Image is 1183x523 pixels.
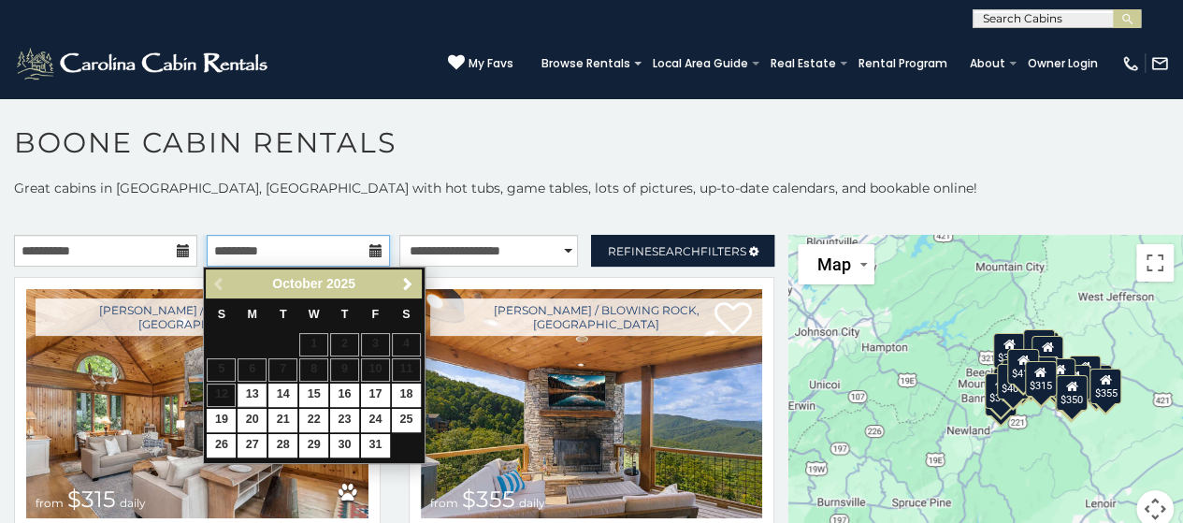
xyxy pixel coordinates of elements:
a: 19 [207,409,236,432]
div: $305 [993,332,1025,368]
a: 14 [268,384,297,407]
a: Chimney Island from $315 daily [26,289,368,518]
span: Refine Filters [608,244,746,258]
div: $410 [1007,349,1039,385]
div: $320 [1023,328,1055,364]
button: Change map style [798,244,874,284]
a: 17 [361,384,390,407]
a: RefineSearchFilters [591,235,774,267]
a: Local Area Guide [643,51,757,77]
div: $355 [1090,369,1122,404]
a: Owner Login [1018,51,1107,77]
a: 13 [238,384,267,407]
img: mail-regular-white.png [1150,54,1169,73]
div: $400 [997,363,1029,399]
span: from [36,496,64,510]
a: 28 [268,434,297,458]
span: from [430,496,458,510]
img: Chimney Island [26,289,368,518]
div: $380 [1044,357,1075,393]
div: $395 [1026,356,1058,391]
a: 24 [361,409,390,432]
span: Sunday [218,308,225,321]
div: $375 [985,372,1017,408]
a: About [960,51,1015,77]
span: Monday [248,308,258,321]
span: $355 [462,486,515,513]
div: $345 [985,381,1017,416]
a: 20 [238,409,267,432]
a: Real Estate [761,51,845,77]
span: My Favs [469,55,513,72]
a: [PERSON_NAME] / Blowing Rock, [GEOGRAPHIC_DATA] [430,298,763,336]
img: White-1-2.png [14,45,273,82]
span: Map [816,254,850,274]
span: Tuesday [280,308,287,321]
a: 23 [330,409,359,432]
span: Saturday [402,308,410,321]
a: My Favs [448,54,513,73]
span: Wednesday [309,308,320,321]
span: Friday [372,308,380,321]
span: Search [652,244,700,258]
div: $315 [1025,361,1057,397]
a: [PERSON_NAME] / Blowing Rock, [GEOGRAPHIC_DATA] [36,298,368,336]
span: 2025 [326,276,355,291]
a: 27 [238,434,267,458]
a: Browse Rentals [532,51,640,77]
a: Next [397,272,420,296]
a: Rocky Top Retreat from $355 daily [421,289,763,518]
a: 18 [392,384,421,407]
a: 15 [299,384,328,407]
a: 26 [207,434,236,458]
a: 30 [330,434,359,458]
a: 29 [299,434,328,458]
div: $350 [1056,375,1088,411]
div: $930 [1069,356,1101,391]
div: $250 [1032,336,1063,371]
a: 25 [392,409,421,432]
button: Toggle fullscreen view [1136,244,1174,282]
span: October [272,276,323,291]
img: Rocky Top Retreat [421,289,763,518]
span: $315 [67,486,116,513]
span: Thursday [341,308,349,321]
span: daily [120,496,146,510]
span: daily [519,496,545,510]
a: 22 [299,409,328,432]
a: Rental Program [849,51,957,77]
a: 16 [330,384,359,407]
img: phone-regular-white.png [1121,54,1140,73]
a: 21 [268,409,297,432]
a: 31 [361,434,390,458]
span: Next [400,277,415,292]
